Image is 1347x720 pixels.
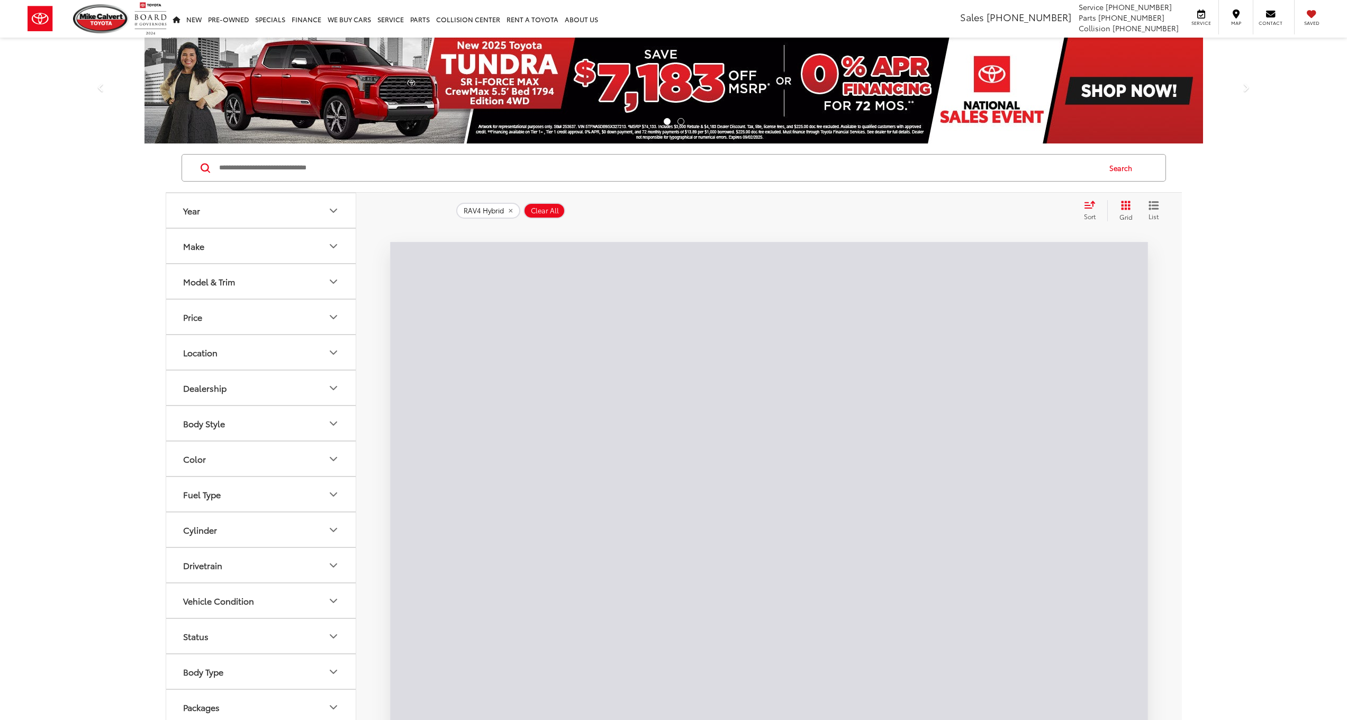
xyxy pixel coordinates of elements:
[166,229,357,263] button: MakeMake
[166,512,357,547] button: CylinderCylinder
[166,583,357,618] button: Vehicle ConditionVehicle Condition
[1084,212,1096,221] span: Sort
[166,300,357,334] button: PricePrice
[1098,12,1164,23] span: [PHONE_NUMBER]
[1189,20,1213,26] span: Service
[1300,20,1323,26] span: Saved
[183,205,200,215] div: Year
[1107,200,1141,221] button: Grid View
[183,418,225,428] div: Body Style
[1113,23,1179,33] span: [PHONE_NUMBER]
[327,275,340,288] div: Model & Trim
[327,630,340,643] div: Status
[183,596,254,606] div: Vehicle Condition
[183,347,218,357] div: Location
[327,453,340,465] div: Color
[166,371,357,405] button: DealershipDealership
[166,619,357,653] button: StatusStatus
[166,442,357,476] button: ColorColor
[218,155,1099,181] input: Search by Make, Model, or Keyword
[166,548,357,582] button: DrivetrainDrivetrain
[166,335,357,370] button: LocationLocation
[327,524,340,536] div: Cylinder
[1079,23,1110,33] span: Collision
[166,406,357,440] button: Body StyleBody Style
[1106,2,1172,12] span: [PHONE_NUMBER]
[327,346,340,359] div: Location
[327,417,340,430] div: Body Style
[523,203,565,219] button: Clear All
[1079,200,1107,221] button: Select sort value
[1259,20,1282,26] span: Contact
[464,206,504,215] span: RAV4 Hybrid
[183,383,227,393] div: Dealership
[183,241,204,251] div: Make
[183,702,220,712] div: Packages
[183,525,217,535] div: Cylinder
[327,488,340,501] div: Fuel Type
[987,10,1071,24] span: [PHONE_NUMBER]
[1119,212,1133,221] span: Grid
[1149,212,1159,221] span: List
[183,312,202,322] div: Price
[144,38,1203,143] img: New 2025 Toyota Tundra
[327,311,340,323] div: Price
[327,382,340,394] div: Dealership
[531,206,559,215] span: Clear All
[1141,200,1167,221] button: List View
[183,631,209,641] div: Status
[183,276,235,286] div: Model & Trim
[456,203,520,219] button: remove RAV4%20Hybrid
[73,4,129,33] img: Mike Calvert Toyota
[327,559,340,572] div: Drivetrain
[166,264,357,299] button: Model & TrimModel & Trim
[327,665,340,678] div: Body Type
[1099,155,1147,181] button: Search
[327,240,340,253] div: Make
[183,560,222,570] div: Drivetrain
[327,204,340,217] div: Year
[166,654,357,689] button: Body TypeBody Type
[1224,20,1247,26] span: Map
[183,489,221,499] div: Fuel Type
[183,454,206,464] div: Color
[1079,12,1096,23] span: Parts
[327,595,340,607] div: Vehicle Condition
[183,667,223,677] div: Body Type
[327,701,340,714] div: Packages
[960,10,984,24] span: Sales
[166,477,357,511] button: Fuel TypeFuel Type
[166,193,357,228] button: YearYear
[1079,2,1104,12] span: Service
